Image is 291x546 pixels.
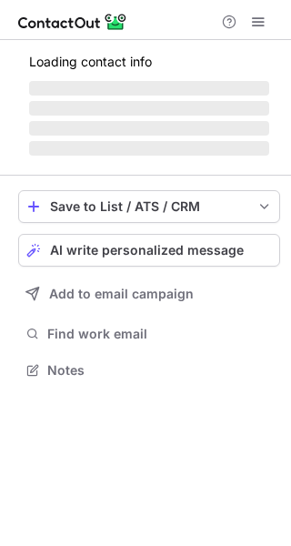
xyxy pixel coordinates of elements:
button: save-profile-one-click [18,190,280,223]
p: Loading contact info [29,55,269,69]
button: AI write personalized message [18,234,280,267]
span: AI write personalized message [50,243,244,258]
span: ‌ [29,81,269,96]
span: Notes [47,362,273,379]
span: Find work email [47,326,273,342]
span: ‌ [29,141,269,156]
img: ContactOut v5.3.10 [18,11,127,33]
span: ‌ [29,121,269,136]
button: Notes [18,358,280,383]
button: Find work email [18,321,280,347]
span: Add to email campaign [49,287,194,301]
span: ‌ [29,101,269,116]
div: Save to List / ATS / CRM [50,199,248,214]
button: Add to email campaign [18,278,280,310]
